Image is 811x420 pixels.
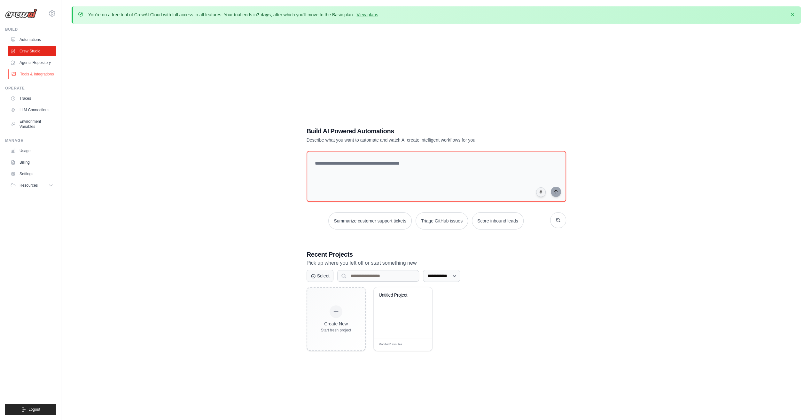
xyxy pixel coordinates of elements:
[8,58,56,68] a: Agents Repository
[5,404,56,415] button: Logout
[5,27,56,32] div: Build
[379,292,417,298] div: Untitled Project
[5,138,56,143] div: Manage
[417,342,422,347] span: Edit
[8,180,56,191] button: Resources
[8,105,56,115] a: LLM Connections
[416,212,468,229] button: Triage GitHub issues
[321,321,351,327] div: Create New
[257,12,271,17] strong: 7 days
[88,12,379,18] p: You're on a free trial of CrewAI Cloud with full access to all features. Your trial ends in , aft...
[536,187,546,197] button: Click to speak your automation idea
[8,169,56,179] a: Settings
[5,86,56,91] div: Operate
[356,12,378,17] a: View plans
[307,250,566,259] h3: Recent Projects
[8,157,56,167] a: Billing
[472,212,524,229] button: Score inbound leads
[19,183,38,188] span: Resources
[307,259,566,267] p: Pick up where you left off or start something new
[550,212,566,228] button: Get new suggestions
[8,35,56,45] a: Automations
[8,146,56,156] a: Usage
[8,69,57,79] a: Tools & Integrations
[5,9,37,18] img: Logo
[28,407,40,412] span: Logout
[307,270,334,282] button: Select
[328,212,411,229] button: Summarize customer support tickets
[321,328,351,333] div: Start fresh project
[8,93,56,104] a: Traces
[307,127,521,136] h1: Build AI Powered Automations
[379,342,402,347] span: Modified 3 minutes
[307,137,521,143] p: Describe what you want to automate and watch AI create intelligent workflows for you
[8,116,56,132] a: Environment Variables
[8,46,56,56] a: Crew Studio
